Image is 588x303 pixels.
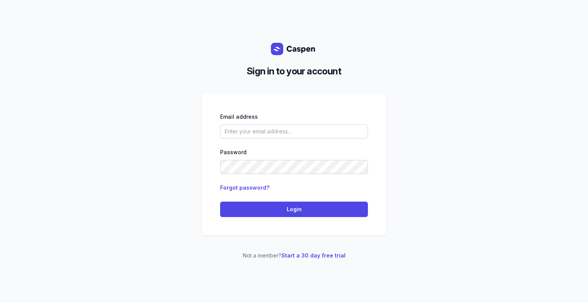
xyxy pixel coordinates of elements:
[220,112,368,121] div: Email address
[281,252,346,259] a: Start a 30 day free trial
[220,202,368,217] button: Login
[208,64,380,78] h2: Sign in to your account
[220,184,269,191] a: Forgot password?
[220,125,368,138] input: Enter your email address...
[225,205,363,214] span: Login
[202,251,386,260] p: Not a member?
[220,148,368,157] div: Password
